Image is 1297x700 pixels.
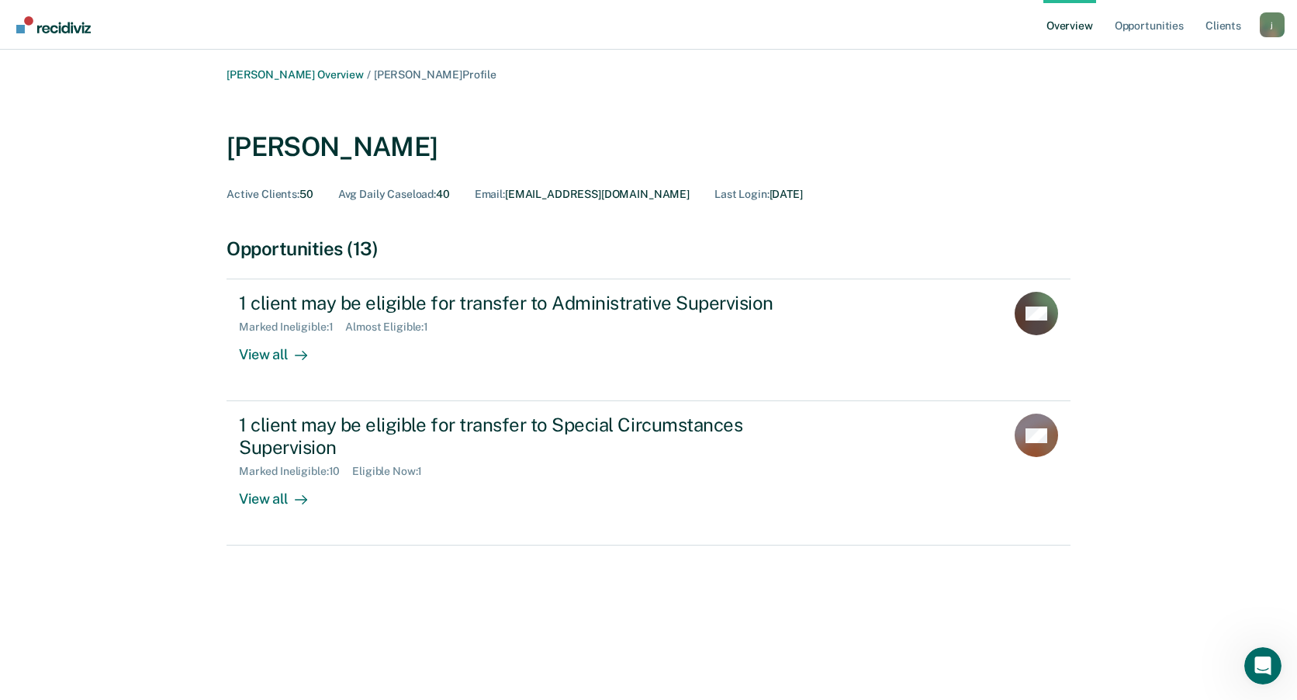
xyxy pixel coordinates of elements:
div: Marked Ineligible : 1 [239,321,345,334]
iframe: Intercom live chat [1244,647,1281,684]
div: Marked Ineligible : 10 [239,465,352,478]
span: / [364,68,374,81]
div: 1 client may be eligible for transfer to Administrative Supervision [239,292,783,314]
div: [EMAIL_ADDRESS][DOMAIN_NAME] [475,188,690,201]
div: 40 [338,188,450,201]
span: Avg Daily Caseload : [338,188,436,200]
img: Recidiviz [16,16,91,33]
div: View all [239,478,326,508]
a: 1 client may be eligible for transfer to Special Circumstances SupervisionMarked Ineligible:10Eli... [227,401,1070,546]
div: Opportunities (13) [227,237,1070,260]
a: [PERSON_NAME] Overview [227,68,364,81]
div: [PERSON_NAME] [227,131,438,163]
div: [DATE] [714,188,803,201]
div: j [1260,12,1285,37]
div: 1 client may be eligible for transfer to Special Circumstances Supervision [239,414,783,459]
div: 50 [227,188,313,201]
div: View all [239,334,326,364]
a: 1 client may be eligible for transfer to Administrative SupervisionMarked Ineligible:1Almost Elig... [227,279,1070,401]
div: Almost Eligible : 1 [345,321,441,334]
button: Profile dropdown button [1260,12,1285,37]
span: Last Login : [714,188,769,200]
span: Active Clients : [227,188,299,200]
span: [PERSON_NAME] Profile [374,68,496,81]
span: Email : [475,188,505,200]
div: Eligible Now : 1 [352,465,434,478]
